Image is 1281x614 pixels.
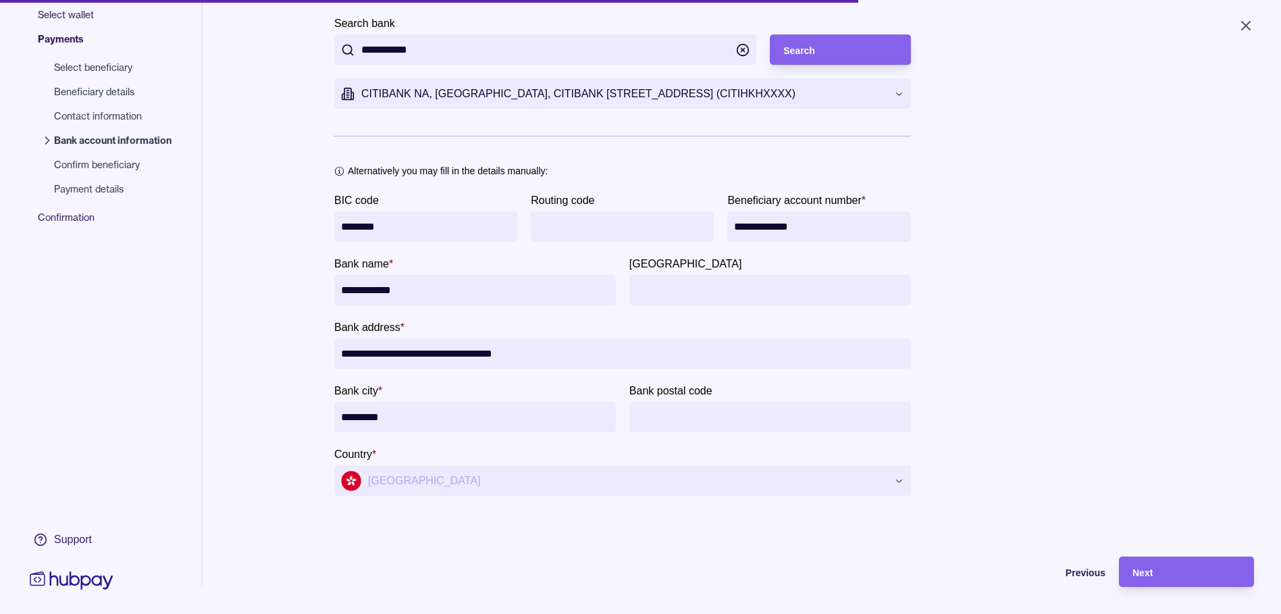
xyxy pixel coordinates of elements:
[334,449,372,460] p: Country
[361,34,729,65] input: Search bank
[348,163,548,178] p: Alternatively you may fill in the details manually:
[38,8,185,32] span: Select wallet
[636,402,904,432] input: Bank postal code
[54,182,172,196] span: Payment details
[629,382,712,399] label: Bank postal code
[54,158,172,172] span: Confirm beneficiary
[334,192,379,208] label: BIC code
[334,18,395,29] p: Search bank
[54,109,172,123] span: Contact information
[629,258,742,270] p: [GEOGRAPHIC_DATA]
[1119,557,1254,587] button: Next
[727,192,866,208] label: Beneficiary account number
[38,211,185,235] span: Confirmation
[783,45,815,56] span: Search
[334,322,400,333] p: Bank address
[341,211,511,242] input: BIC code
[334,382,382,399] label: Bank city
[1132,567,1153,578] span: Next
[538,211,707,242] input: Routing code
[629,255,742,272] label: Bank province
[531,195,594,206] p: Routing code
[334,15,395,31] label: Search bank
[341,338,904,369] input: Bank address
[54,61,172,74] span: Select beneficiary
[341,402,609,432] input: Bank city
[54,85,172,99] span: Beneficiary details
[334,255,393,272] label: Bank name
[727,195,861,206] p: Beneficiary account number
[27,526,116,554] a: Support
[334,446,376,462] label: Country
[54,134,172,147] span: Bank account information
[970,557,1105,587] button: Previous
[629,385,712,396] p: Bank postal code
[334,385,378,396] p: Bank city
[734,211,904,242] input: Beneficiary account number
[54,532,92,547] div: Support
[334,319,404,335] label: Bank address
[334,195,379,206] p: BIC code
[770,34,910,65] button: Search
[341,275,609,305] input: bankName
[531,192,594,208] label: Routing code
[1222,11,1270,41] button: Close
[38,32,185,57] span: Payments
[334,258,389,270] p: Bank name
[636,275,904,305] input: Bank province
[1066,567,1105,578] span: Previous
